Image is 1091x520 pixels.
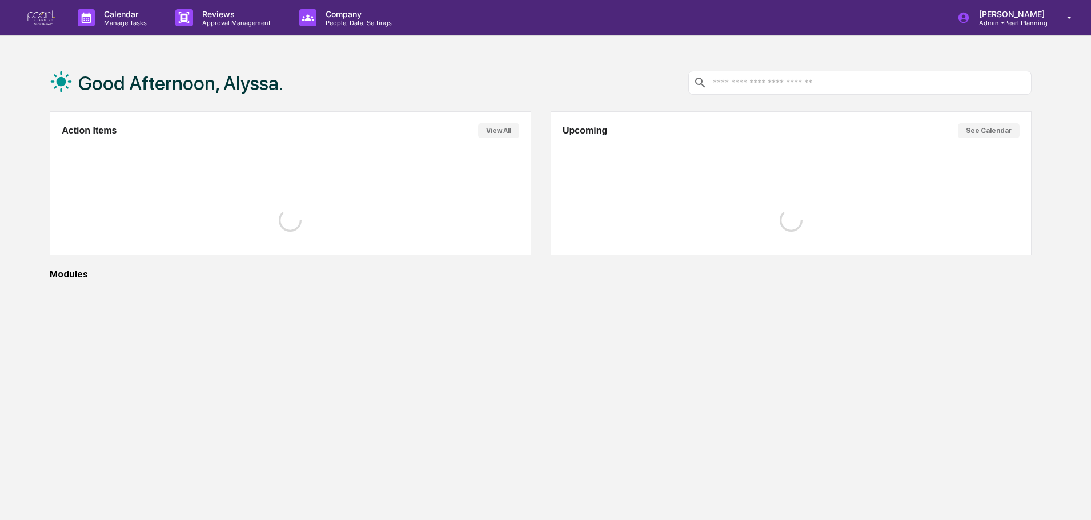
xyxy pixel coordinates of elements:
[970,9,1050,19] p: [PERSON_NAME]
[27,10,55,26] img: logo
[95,19,153,27] p: Manage Tasks
[193,9,276,19] p: Reviews
[958,123,1020,138] button: See Calendar
[95,9,153,19] p: Calendar
[50,269,1032,280] div: Modules
[78,72,283,95] h1: Good Afternoon, Alyssa.
[563,126,607,136] h2: Upcoming
[316,9,398,19] p: Company
[970,19,1050,27] p: Admin • Pearl Planning
[62,126,117,136] h2: Action Items
[316,19,398,27] p: People, Data, Settings
[478,123,519,138] button: View All
[193,19,276,27] p: Approval Management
